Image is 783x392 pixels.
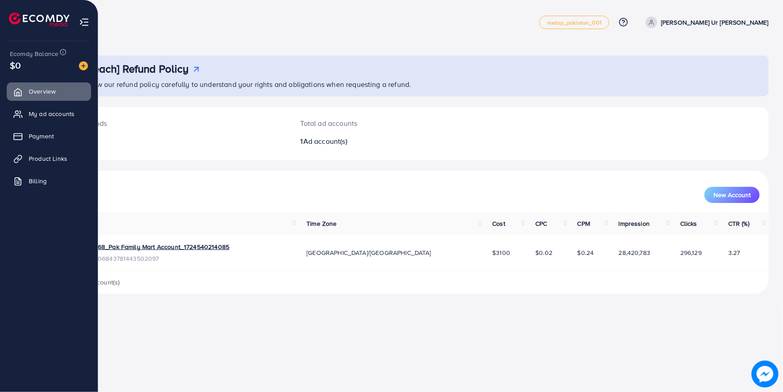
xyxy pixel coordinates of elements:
[728,248,740,257] span: 3.27
[9,13,70,26] img: logo
[303,136,347,146] span: Ad account(s)
[680,219,697,228] span: Clicks
[577,219,590,228] span: CPM
[680,248,702,257] span: 296,129
[61,132,279,149] h2: $0
[306,248,431,257] span: [GEOGRAPHIC_DATA]/[GEOGRAPHIC_DATA]
[619,248,651,257] span: 28,420,783
[7,82,91,100] a: Overview
[492,219,505,228] span: Cost
[661,17,769,28] p: [PERSON_NAME] Ur [PERSON_NAME]
[70,62,189,75] h3: [AdReach] Refund Policy
[7,172,91,190] a: Billing
[577,248,594,257] span: $0.24
[306,219,337,228] span: Time Zone
[539,16,609,29] a: metap_pakistan_001
[547,20,602,26] span: metap_pakistan_001
[79,17,89,27] img: menu
[57,79,763,90] p: Please review our refund policy carefully to understand your rights and obligations when requesti...
[535,219,547,228] span: CPC
[61,118,279,129] p: [DATE] spends
[29,132,54,141] span: Payment
[29,109,74,118] span: My ad accounts
[7,150,91,168] a: Product Links
[79,61,88,70] img: image
[642,17,769,28] a: [PERSON_NAME] Ur [PERSON_NAME]
[82,254,229,263] span: ID: 7406843781443502097
[29,154,67,163] span: Product Links
[7,127,91,145] a: Payment
[301,137,459,146] h2: 1
[752,361,779,388] img: image
[10,49,58,58] span: Ecomdy Balance
[704,187,760,203] button: New Account
[10,59,21,72] span: $0
[29,177,47,185] span: Billing
[619,219,650,228] span: Impression
[29,87,56,96] span: Overview
[7,105,91,123] a: My ad accounts
[728,219,749,228] span: CTR (%)
[713,192,751,198] span: New Account
[535,248,552,257] span: $0.02
[301,118,459,129] p: Total ad accounts
[82,242,229,251] a: 1016668_Pak Family Mart Account_1724540214085
[492,248,510,257] span: $3100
